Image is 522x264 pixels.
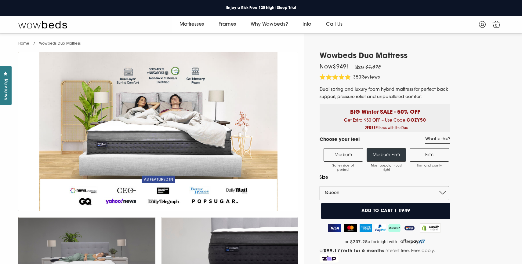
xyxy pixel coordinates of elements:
[353,75,361,80] span: 350
[361,75,380,80] span: Reviews
[413,164,446,168] span: Firm and comfy
[243,16,295,33] a: Why Wowbeds?
[375,224,386,232] img: PayPal Logo
[18,34,81,49] nav: breadcrumbs
[345,239,349,244] span: or
[320,87,448,99] span: Dual spring and luxury foam hybrid mattress for perfect back support, pressure relief and unparal...
[324,104,446,116] p: BIG Winter SALE - 50% OFF
[211,16,243,33] a: Frames
[493,23,499,29] span: 0
[324,124,446,132] span: + 2 Pillows with the Duo
[2,79,9,101] span: Reviews
[18,20,67,29] img: Wow Beds Logo
[320,74,380,81] div: 350Reviews
[368,239,397,244] span: a fortnight with
[320,237,450,246] a: or $237.25 a fortnight with
[403,224,416,232] img: ZipPay Logo
[425,137,450,144] a: What is this?
[33,42,35,46] span: /
[321,203,450,219] button: Add to cart | $949
[320,64,348,70] span: Now $949 !
[350,239,368,244] strong: $237.25
[320,174,449,182] label: Size
[18,42,29,46] a: Home
[324,249,385,253] strong: $99.17/mth for 6 months
[388,224,401,232] img: AfterPay Logo
[221,4,301,12] a: Enjoy a Risk-Free 120-Night Sleep Trial
[320,254,339,263] img: Zip Logo
[367,148,406,162] label: Medium-Firm
[295,16,319,33] a: Info
[355,65,381,70] em: Was $1,898
[319,16,350,33] a: Call Us
[327,164,360,172] span: Softer side of perfect
[324,118,446,132] span: Get Extra $50 OFF – Use Code:
[344,224,357,232] img: MasterCard Logo
[407,118,426,123] b: COZY50
[320,52,450,61] h1: Wowbeds Duo Mattress
[410,148,449,162] label: Firm
[39,42,81,46] span: Wowbeds Duo Mattress
[324,148,363,162] label: Medium
[320,137,360,144] h4: Choose your feel
[367,127,375,130] b: FREE
[370,164,403,172] span: Most popular - Just right
[360,224,372,232] img: American Express Logo
[420,223,441,233] img: Shopify secure badge
[328,224,341,232] img: Visa Logo
[320,249,435,253] span: or interest free. Fees apply.
[172,16,211,33] a: Mattresses
[491,19,502,29] a: 0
